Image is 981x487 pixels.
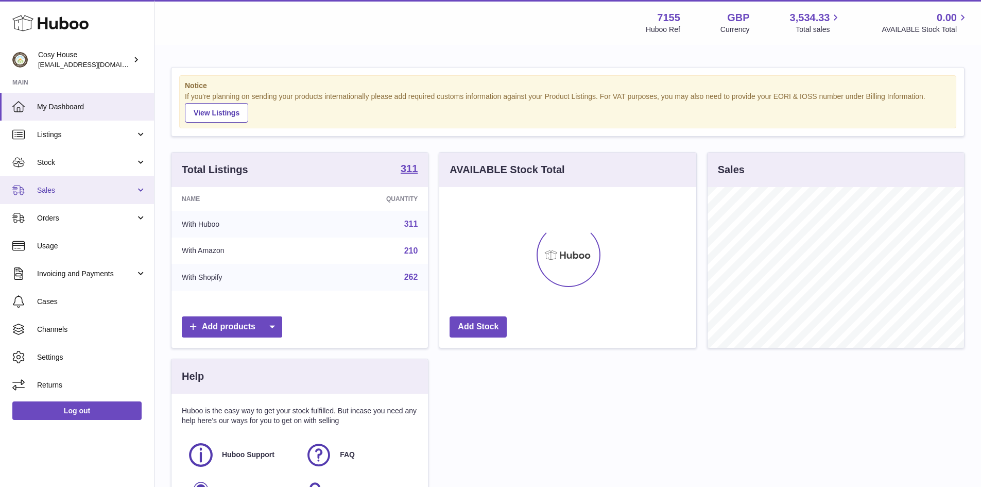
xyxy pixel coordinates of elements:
[182,370,204,383] h3: Help
[790,11,842,35] a: 3,534.33 Total sales
[882,25,969,35] span: AVAILABLE Stock Total
[185,81,951,91] strong: Notice
[222,450,274,460] span: Huboo Support
[171,264,312,291] td: With Shopify
[37,380,146,390] span: Returns
[404,246,418,255] a: 210
[401,163,418,174] strong: 311
[450,316,507,338] a: Add Stock
[450,163,564,177] h3: AVAILABLE Stock Total
[37,352,146,362] span: Settings
[404,273,418,281] a: 262
[657,11,680,25] strong: 7155
[12,52,28,68] img: info@wholesomegoods.com
[401,163,418,176] a: 311
[187,441,295,469] a: Huboo Support
[37,102,146,112] span: My Dashboard
[38,60,151,69] span: [EMAIL_ADDRESS][DOMAIN_NAME]
[37,158,135,167] span: Stock
[340,450,355,460] span: FAQ
[37,269,135,279] span: Invoicing and Payments
[796,25,841,35] span: Total sales
[718,163,745,177] h3: Sales
[305,441,412,469] a: FAQ
[37,186,135,195] span: Sales
[37,130,135,140] span: Listings
[185,92,951,123] div: If you're planning on sending your products internationally please add required customs informati...
[937,11,957,25] span: 0.00
[646,25,680,35] div: Huboo Ref
[37,297,146,307] span: Cases
[182,406,418,426] p: Huboo is the easy way to get your stock fulfilled. But incase you need any help here's our ways f...
[182,163,248,177] h3: Total Listings
[720,25,750,35] div: Currency
[790,11,830,25] span: 3,534.33
[37,325,146,334] span: Channels
[37,241,146,251] span: Usage
[727,11,749,25] strong: GBP
[882,11,969,35] a: 0.00 AVAILABLE Stock Total
[38,50,131,70] div: Cosy House
[171,238,312,264] td: With Amazon
[312,187,428,211] th: Quantity
[404,220,418,228] a: 311
[12,401,142,420] a: Log out
[182,316,282,338] a: Add products
[185,103,248,123] a: View Listings
[171,187,312,211] th: Name
[37,213,135,223] span: Orders
[171,211,312,238] td: With Huboo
